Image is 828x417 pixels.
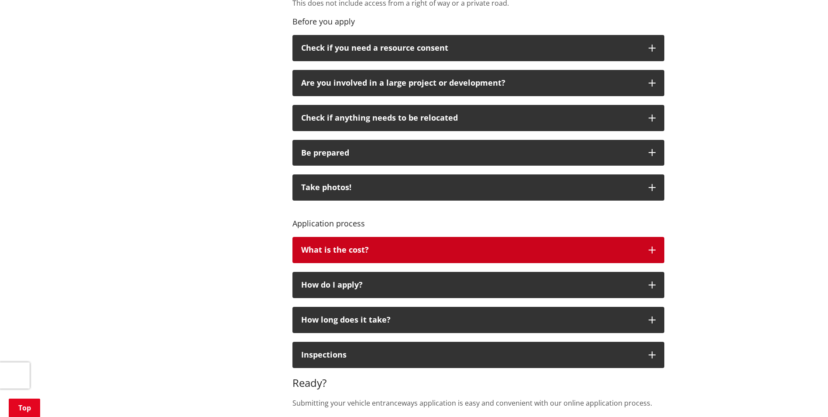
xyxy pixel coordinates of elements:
[301,316,640,324] div: How long does it take?
[301,246,640,254] div: What is the cost?
[292,70,664,96] button: Are you involved in a large project or development?
[301,79,640,87] p: Are you involved in a large project or development?
[9,399,40,417] a: Top
[292,342,664,368] button: Inspections
[292,307,664,333] button: How long does it take?
[788,380,819,412] iframe: Messenger Launcher
[292,272,664,298] button: How do I apply?
[292,377,664,389] h3: Ready?
[301,114,640,122] p: Check if anything needs to be relocated
[292,398,664,408] p: Submitting your vehicle entranceways application is easy and convenient with our online applicati...
[292,237,664,263] button: What is the cost?
[292,35,664,61] button: Check if you need a resource consent
[301,183,640,192] div: Take photos!
[292,209,664,228] h4: Application process
[301,351,640,359] div: Inspections
[301,149,640,157] div: Be prepared
[292,17,664,27] h4: Before you apply
[301,44,640,52] p: Check if you need a resource consent
[292,174,664,201] button: Take photos!
[292,105,664,131] button: Check if anything needs to be relocated
[301,281,640,289] div: How do I apply?
[292,140,664,166] button: Be prepared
